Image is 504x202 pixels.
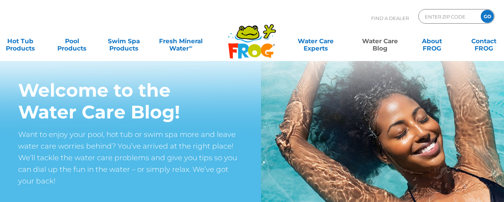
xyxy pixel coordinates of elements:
a: Fresh MineralWater∞ [155,34,206,48]
a: Swim SpaProducts [104,34,144,48]
img: Frog Products Logo [224,15,280,59]
p: Want to enjoy your pool, hot tub or swim spa more and leave water care worries behind? You’ve arr... [18,129,243,187]
sup: ∞ [189,44,192,49]
input: GO [481,10,494,23]
a: Water CareExperts [283,34,348,48]
a: Water CareBlog [360,34,400,48]
a: AboutFROG [412,34,452,48]
a: ContactFROG [464,34,504,48]
p: Find A Dealer [371,9,409,27]
a: PoolProducts [52,34,92,48]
